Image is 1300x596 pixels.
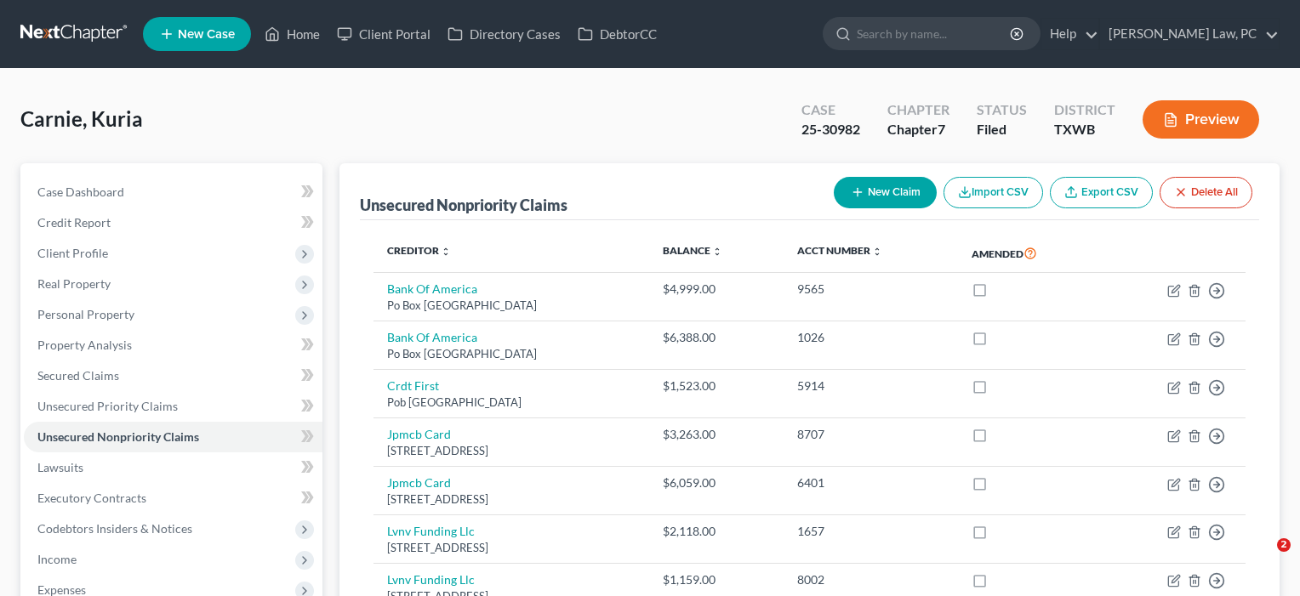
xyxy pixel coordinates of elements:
div: [STREET_ADDRESS] [387,443,636,459]
a: Executory Contracts [24,483,322,514]
div: $6,388.00 [663,329,771,346]
a: Help [1041,19,1098,49]
div: $4,999.00 [663,281,771,298]
a: Jpmcb Card [387,427,451,441]
a: Export CSV [1050,177,1153,208]
a: Lvnv Funding Llc [387,572,475,587]
div: Chapter [887,100,949,120]
span: Client Profile [37,246,108,260]
a: Directory Cases [439,19,569,49]
div: Status [977,100,1027,120]
span: Personal Property [37,307,134,321]
span: Case Dashboard [37,184,124,199]
a: Unsecured Priority Claims [24,391,322,422]
a: Case Dashboard [24,177,322,207]
span: Codebtors Insiders & Notices [37,521,192,536]
a: Crdt First [387,378,439,393]
a: Lawsuits [24,452,322,483]
div: TXWB [1054,120,1115,139]
i: unfold_more [441,247,451,257]
div: $1,159.00 [663,571,771,588]
iframe: Intercom live chat [1242,538,1283,579]
a: Client Portal [328,19,439,49]
button: Preview [1143,100,1259,139]
a: [PERSON_NAME] Law, PC [1100,19,1279,49]
a: Bank Of America [387,281,477,296]
div: 9565 [797,281,944,298]
span: Carnie, Kuria [20,106,143,131]
div: Po Box [GEOGRAPHIC_DATA] [387,298,636,314]
th: Amended [958,234,1103,273]
div: 1026 [797,329,944,346]
a: Home [256,19,328,49]
div: Unsecured Nonpriority Claims [360,195,567,215]
i: unfold_more [712,247,722,257]
span: Unsecured Priority Claims [37,399,178,413]
a: Lvnv Funding Llc [387,524,475,538]
div: Pob [GEOGRAPHIC_DATA] [387,394,636,411]
div: [STREET_ADDRESS] [387,540,636,556]
span: Income [37,552,77,566]
a: Acct Number unfold_more [797,244,882,257]
span: 2 [1277,538,1291,552]
span: Real Property [37,276,111,291]
div: 5914 [797,377,944,394]
div: 8002 [797,571,944,588]
div: $1,523.00 [663,377,771,394]
a: Credit Report [24,207,322,238]
a: Jpmcb Card [387,475,451,490]
span: 7 [938,121,945,137]
a: DebtorCC [569,19,665,49]
div: 25-30982 [801,120,860,139]
div: $3,263.00 [663,426,771,443]
div: Chapter [887,120,949,139]
div: $2,118.00 [663,523,771,540]
span: Secured Claims [37,368,119,383]
button: Import CSV [944,177,1043,208]
div: 8707 [797,426,944,443]
div: 6401 [797,474,944,491]
div: District [1054,100,1115,120]
span: Property Analysis [37,338,132,352]
div: Filed [977,120,1027,139]
span: Credit Report [37,215,111,230]
span: Executory Contracts [37,491,146,505]
div: 1657 [797,523,944,540]
div: Case [801,100,860,120]
button: Delete All [1160,177,1252,208]
div: Po Box [GEOGRAPHIC_DATA] [387,346,636,362]
a: Secured Claims [24,360,322,391]
span: New Case [178,28,235,41]
i: unfold_more [872,247,882,257]
span: Lawsuits [37,460,83,474]
span: Unsecured Nonpriority Claims [37,429,199,444]
a: Unsecured Nonpriority Claims [24,422,322,452]
button: New Claim [834,177,937,208]
a: Balance unfold_more [663,244,722,257]
a: Bank Of America [387,330,477,344]
div: $6,059.00 [663,474,771,491]
div: [STREET_ADDRESS] [387,491,636,508]
input: Search by name... [857,18,1012,49]
a: Creditor unfold_more [387,244,451,257]
a: Property Analysis [24,330,322,360]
